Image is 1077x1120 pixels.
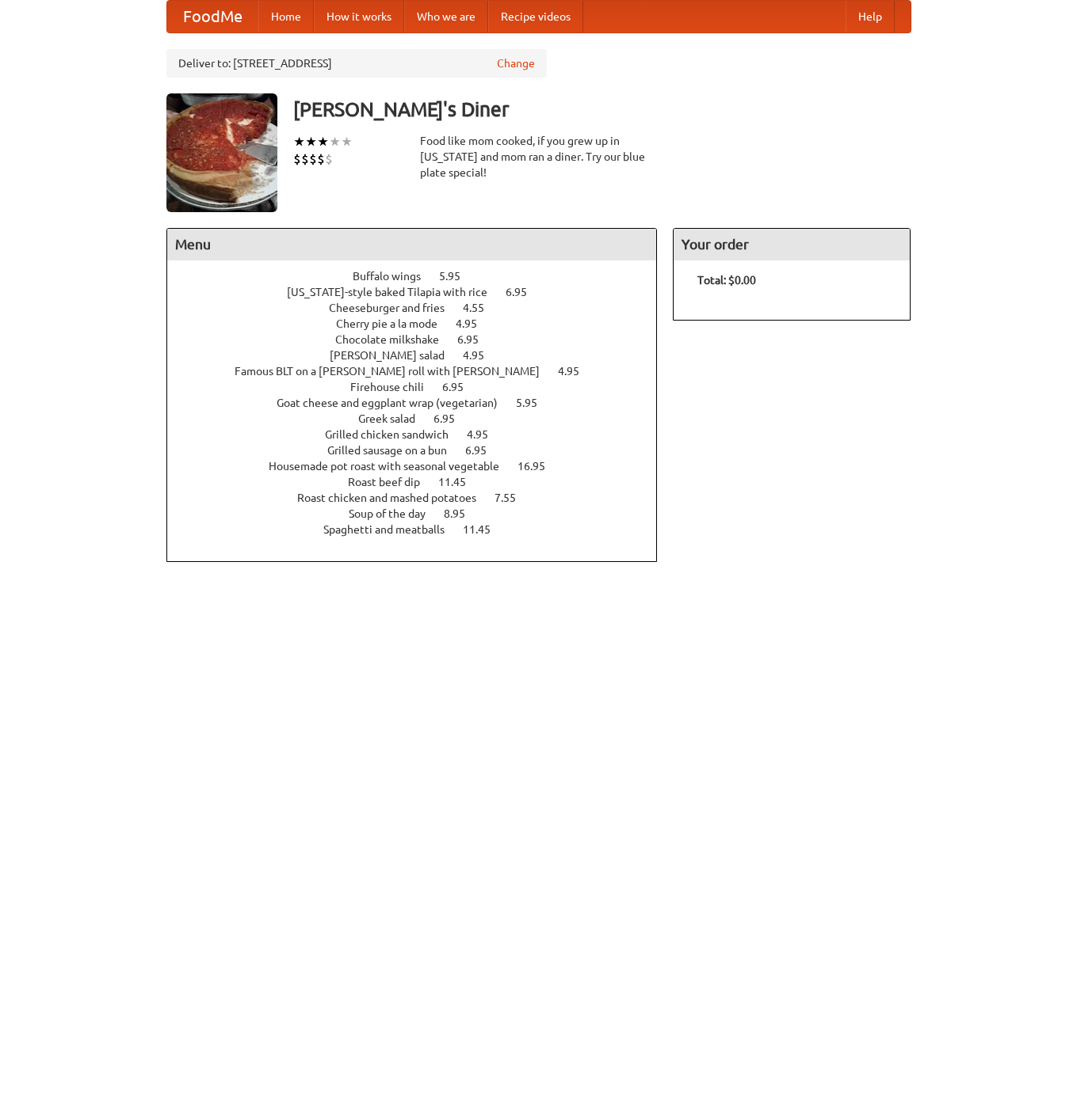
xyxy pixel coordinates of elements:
[330,349,460,362] span: [PERSON_NAME] salad
[277,397,514,409] span: Goat cheese and eggplant wrap (vegetarian)
[457,333,495,346] span: 6.95
[329,133,341,150] li: ★
[317,150,325,168] li: $
[350,381,440,393] span: Firehouse chili
[287,286,503,298] span: [US_STATE]-style baked Tilapia with rice
[517,460,561,473] span: 16.95
[327,444,463,457] span: Grilled sausage on a bun
[495,492,532,504] span: 7.55
[297,492,545,504] a: Roast chicken and mashed potatoes 7.55
[442,381,479,393] span: 6.95
[358,412,484,425] a: Greek salad 6.95
[329,302,514,314] a: Cheeseburger and fries 4.55
[277,397,567,409] a: Goat cheese and eggplant wrap (vegetarian) 5.95
[301,150,309,168] li: $
[293,93,911,125] h3: [PERSON_NAME]'s Diner
[269,460,515,473] span: Housemade pot roast with seasonal vegetable
[463,349,500,362] span: 4.95
[314,1,404,32] a: How it works
[404,1,488,32] a: Who we are
[335,333,455,346] span: Chocolate milkshake
[420,133,658,180] div: Food like mom cooked, if you grew up in [US_STATE] and mom ran a diner. Try our blue plate special!
[325,428,517,441] a: Grilled chicken sandwich 4.95
[467,428,504,441] span: 4.95
[323,523,520,536] a: Spaghetti and meatballs 11.45
[167,1,258,32] a: FoodMe
[358,412,431,425] span: Greek salad
[697,274,756,287] b: Total: $0.00
[488,1,583,32] a: Recipe videos
[463,302,500,314] span: 4.55
[506,286,543,298] span: 6.95
[463,523,506,536] span: 11.45
[558,365,595,378] span: 4.95
[327,444,516,457] a: Grilled sausage on a bun 6.95
[516,397,553,409] span: 5.95
[330,349,514,362] a: [PERSON_NAME] salad 4.95
[341,133,353,150] li: ★
[336,317,506,330] a: Cherry pie a la mode 4.95
[293,150,301,168] li: $
[325,428,464,441] span: Grilled chicken sandwich
[350,381,493,393] a: Firehouse chili 6.95
[269,460,575,473] a: Housemade pot roast with seasonal vegetable 16.95
[317,133,329,150] li: ★
[293,133,305,150] li: ★
[166,93,277,212] img: angular.jpg
[323,523,460,536] span: Spaghetti and meatballs
[674,229,910,260] h4: Your order
[309,150,317,168] li: $
[297,492,492,504] span: Roast chicken and mashed potatoes
[846,1,895,32] a: Help
[349,507,441,520] span: Soup of the day
[348,476,436,488] span: Roast beef dip
[497,55,535,71] a: Change
[287,286,556,298] a: [US_STATE]-style baked Tilapia with rice 6.95
[335,333,508,346] a: Chocolate milkshake 6.95
[235,365,609,378] a: Famous BLT on a [PERSON_NAME] roll with [PERSON_NAME] 4.95
[438,476,482,488] span: 11.45
[166,49,547,78] div: Deliver to: [STREET_ADDRESS]
[348,476,495,488] a: Roast beef dip 11.45
[235,365,556,378] span: Famous BLT on a [PERSON_NAME] roll with [PERSON_NAME]
[167,229,657,260] h4: Menu
[349,507,495,520] a: Soup of the day 8.95
[305,133,317,150] li: ★
[433,412,471,425] span: 6.95
[439,270,476,283] span: 5.95
[336,317,453,330] span: Cherry pie a la mode
[353,270,490,283] a: Buffalo wings 5.95
[465,444,502,457] span: 6.95
[456,317,493,330] span: 4.95
[329,302,460,314] span: Cheeseburger and fries
[444,507,481,520] span: 8.95
[258,1,314,32] a: Home
[325,150,333,168] li: $
[353,270,437,283] span: Buffalo wings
